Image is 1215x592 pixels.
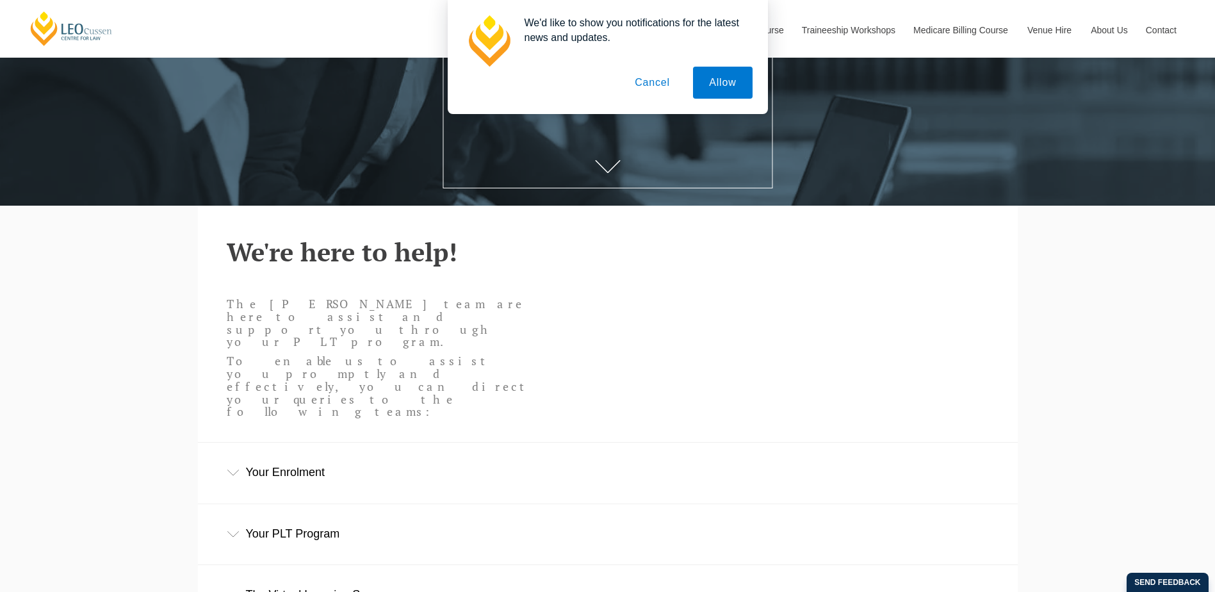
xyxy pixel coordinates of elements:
div: We'd like to show you notifications for the latest news and updates. [514,15,753,45]
div: Your Enrolment [198,443,1018,502]
img: notification icon [463,15,514,67]
button: Cancel [619,67,686,99]
p: To enable us to assist you promptly and effectively, you can direct your queries to the following... [227,355,533,418]
p: The [PERSON_NAME] team are here to assist and support you through your PLT program. [227,298,533,349]
div: Your PLT Program [198,504,1018,564]
button: Allow [693,67,752,99]
h2: We're here to help! [227,238,989,266]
